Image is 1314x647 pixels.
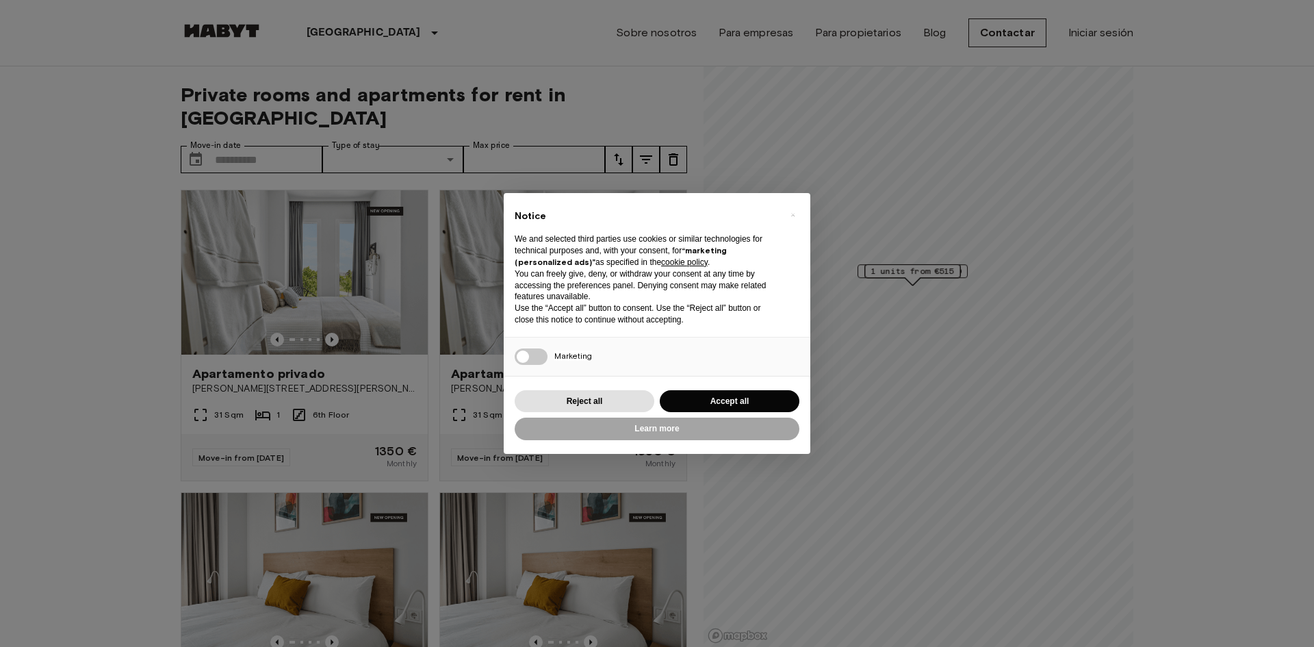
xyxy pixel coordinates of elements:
strong: “marketing (personalized ads)” [515,245,727,267]
h2: Notice [515,210,777,223]
a: cookie policy [661,257,708,267]
button: Accept all [660,390,799,413]
p: You can freely give, deny, or withdraw your consent at any time by accessing the preferences pane... [515,268,777,303]
button: Learn more [515,418,799,440]
button: Reject all [515,390,654,413]
p: We and selected third parties use cookies or similar technologies for technical purposes and, wit... [515,233,777,268]
button: Close this notice [782,204,803,226]
span: × [790,207,795,223]
p: Use the “Accept all” button to consent. Use the “Reject all” button or close this notice to conti... [515,303,777,326]
span: Marketing [554,351,592,361]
